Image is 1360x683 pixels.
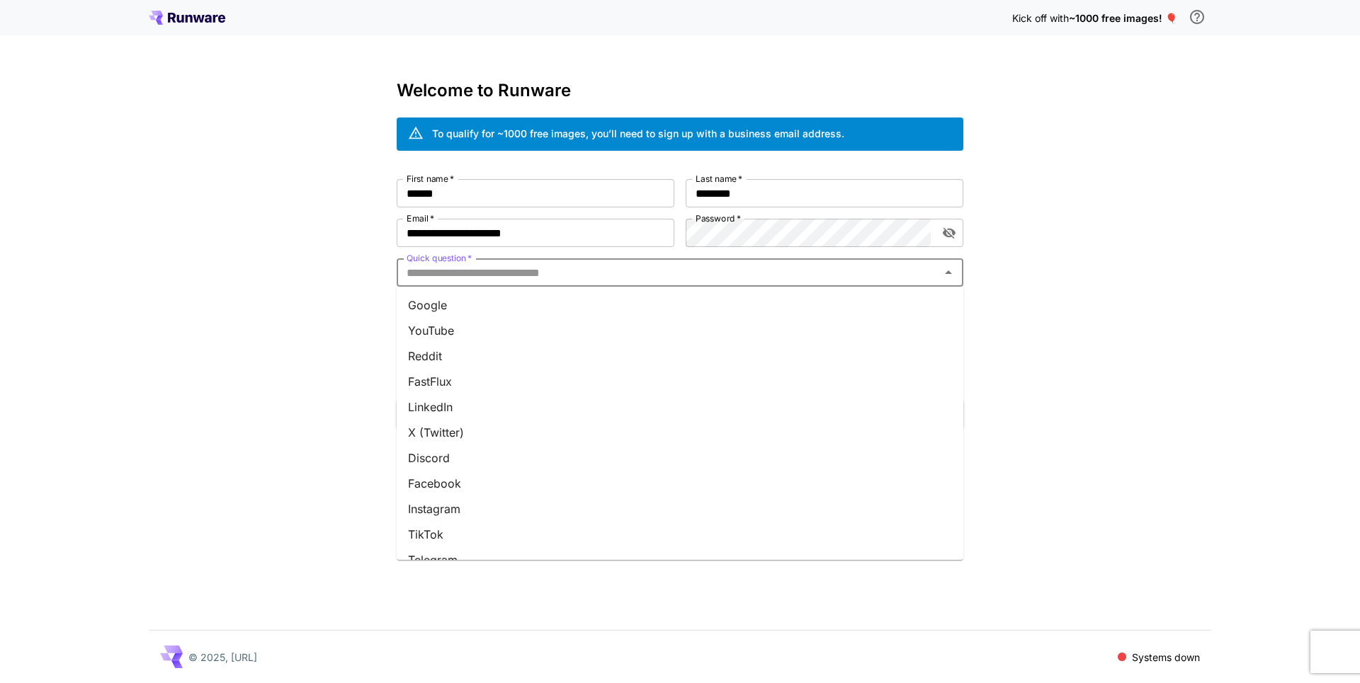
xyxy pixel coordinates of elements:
label: First name [407,173,454,185]
label: Last name [696,173,742,185]
li: TikTok [397,522,963,547]
h3: Welcome to Runware [397,81,963,101]
li: YouTube [397,318,963,343]
div: To qualify for ~1000 free images, you’ll need to sign up with a business email address. [432,126,844,141]
li: LinkedIn [397,394,963,420]
li: Facebook [397,471,963,496]
p: Systems down [1132,650,1200,665]
button: toggle password visibility [936,220,962,246]
li: Discord [397,445,963,471]
label: Quick question [407,252,472,264]
p: © 2025, [URL] [188,650,257,665]
li: Telegram [397,547,963,573]
li: FastFlux [397,369,963,394]
li: X (Twitter) [397,420,963,445]
button: Close [939,263,958,282]
li: Google [397,292,963,318]
li: Reddit [397,343,963,369]
button: In order to qualify for free credit, you need to sign up with a business email address and click ... [1183,3,1211,31]
li: Instagram [397,496,963,522]
span: Kick off with [1012,12,1069,24]
label: Email [407,212,434,224]
span: ~1000 free images! 🎈 [1069,12,1177,24]
label: Password [696,212,741,224]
